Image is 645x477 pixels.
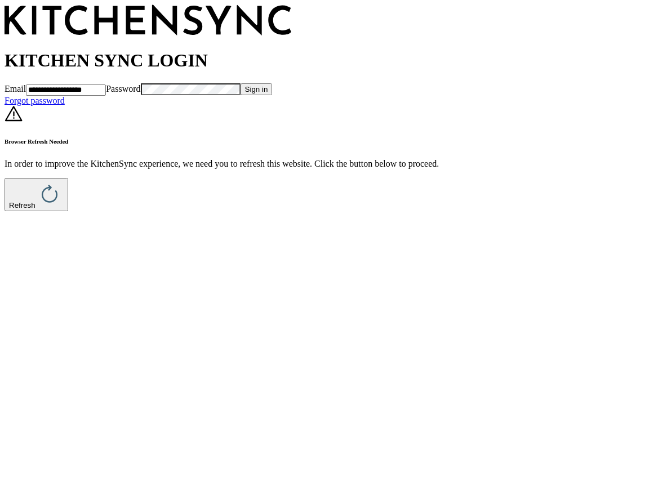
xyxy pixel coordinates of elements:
input: Email [26,84,106,96]
h6: Browser Refresh Needed [5,138,640,145]
button: Refresh [5,178,68,211]
a: Forgot password [5,96,65,105]
h1: KITCHEN SYNC LOGIN [5,50,640,71]
input: Password [141,83,241,95]
button: Sign in [241,83,273,95]
span: Password [106,84,140,93]
span: Email [5,84,26,93]
p: In order to improve the KitchenSync experience, we need you to refresh this website. Click the bu... [5,159,640,169]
